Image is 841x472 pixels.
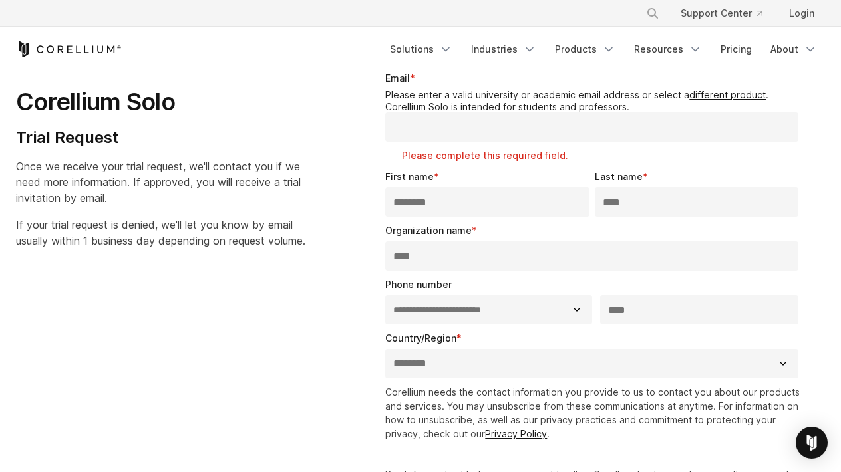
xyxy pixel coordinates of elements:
div: Open Intercom Messenger [796,427,828,459]
a: different product [689,89,766,100]
a: About [762,37,825,61]
a: Pricing [713,37,760,61]
div: Navigation Menu [382,37,825,61]
span: If your trial request is denied, we'll let you know by email usually within 1 business day depend... [16,218,305,247]
span: Country/Region [385,332,456,344]
h1: Corellium Solo [16,87,305,117]
a: Solutions [382,37,460,61]
a: Support Center [670,1,773,25]
h4: Trial Request [16,128,305,148]
a: Resources [626,37,710,61]
a: Corellium Home [16,41,122,57]
span: Last name [595,171,643,182]
span: Phone number [385,279,452,290]
a: Login [778,1,825,25]
span: Once we receive your trial request, we'll contact you if we need more information. If approved, y... [16,160,301,205]
a: Industries [463,37,544,61]
span: Email [385,72,410,84]
legend: Please enter a valid university or academic email address or select a . Corellium Solo is intende... [385,89,804,112]
a: Products [547,37,623,61]
button: Search [641,1,665,25]
div: Navigation Menu [630,1,825,25]
p: Corellium needs the contact information you provide to us to contact you about our products and s... [385,385,804,441]
span: First name [385,171,434,182]
span: Organization name [385,225,472,236]
a: Privacy Policy [485,428,547,439]
label: Please complete this required field. [402,149,804,162]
